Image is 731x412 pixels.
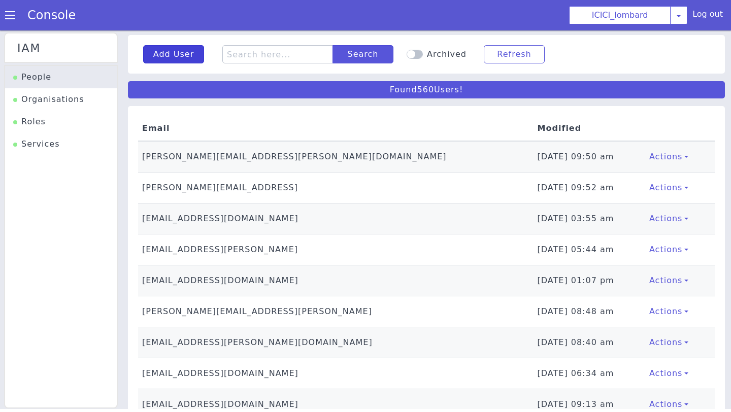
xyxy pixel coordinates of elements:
[534,362,641,393] td: [DATE] 09:13 am
[222,18,333,36] input: Search here...
[645,337,695,355] a: Actions
[645,244,695,262] a: Actions
[645,182,695,200] a: Actions
[15,8,88,22] a: Console
[534,238,641,269] td: [DATE] 01:07 pm
[534,176,641,207] td: [DATE] 03:55 am
[13,111,59,123] div: Services
[143,18,204,36] button: Add User
[534,114,641,145] td: [DATE] 09:50 am
[13,66,84,78] div: Organisations
[534,145,641,176] td: [DATE] 09:52 am
[138,238,534,269] td: [EMAIL_ADDRESS][DOMAIN_NAME]
[645,213,695,231] a: Actions
[128,54,725,71] div: Found 560 User s !
[534,207,641,238] td: [DATE] 05:44 am
[333,18,393,36] button: Search
[645,306,695,324] a: Actions
[569,6,671,24] button: ICICI_lombard
[138,145,534,176] td: [PERSON_NAME][EMAIL_ADDRESS]
[138,176,534,207] td: [EMAIL_ADDRESS][DOMAIN_NAME]
[138,331,534,362] td: [EMAIL_ADDRESS][DOMAIN_NAME]
[534,300,641,331] td: [DATE] 08:40 am
[534,89,641,114] th: Modified
[407,20,471,34] label: Archived
[534,331,641,362] td: [DATE] 06:34 am
[645,368,695,386] a: Actions
[645,275,695,293] a: Actions
[138,207,534,238] td: [EMAIL_ADDRESS][PERSON_NAME]
[645,120,695,139] a: Actions
[534,269,641,300] td: [DATE] 08:48 am
[484,18,545,36] button: Refresh
[13,44,51,56] div: People
[7,12,51,29] div: IAM
[692,8,723,24] div: Log out
[138,114,534,145] td: [PERSON_NAME][EMAIL_ADDRESS][PERSON_NAME][DOMAIN_NAME]
[138,89,534,114] th: Email
[13,88,46,100] div: Roles
[138,362,534,393] td: [EMAIL_ADDRESS][DOMAIN_NAME]
[138,300,534,331] td: [EMAIL_ADDRESS][PERSON_NAME][DOMAIN_NAME]
[645,151,695,169] a: Actions
[138,269,534,300] td: [PERSON_NAME][EMAIL_ADDRESS][PERSON_NAME]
